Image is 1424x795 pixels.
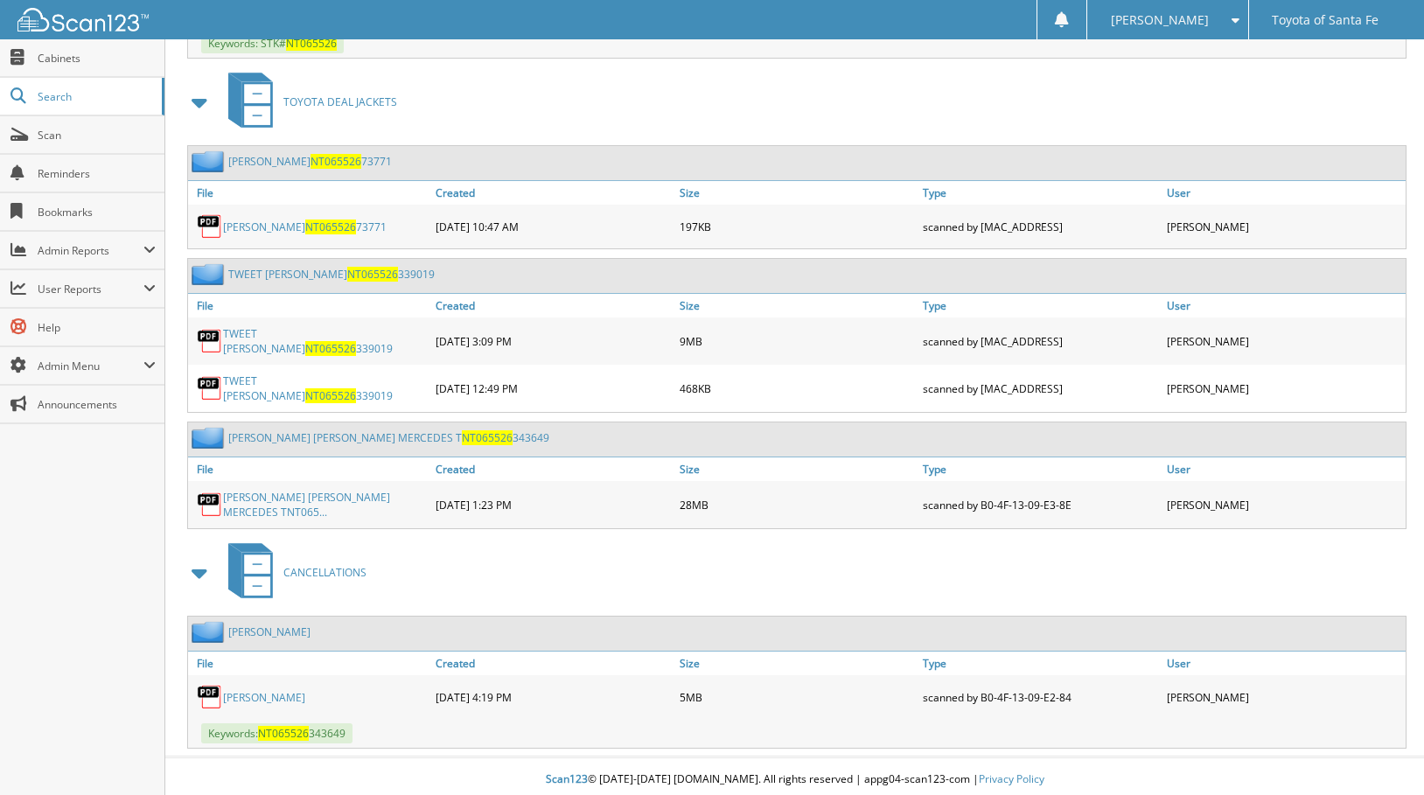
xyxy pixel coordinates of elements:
[1162,485,1406,524] div: [PERSON_NAME]
[979,771,1044,786] a: Privacy Policy
[305,388,356,403] span: NT065526
[192,150,228,172] img: folder2.png
[431,369,674,408] div: [DATE] 12:49 PM
[1337,711,1424,795] iframe: Chat Widget
[228,624,311,639] a: [PERSON_NAME]
[286,36,337,51] span: NT065526
[38,89,153,104] span: Search
[675,485,918,524] div: 28MB
[223,690,305,705] a: [PERSON_NAME]
[201,723,353,743] span: Keywords: 343649
[188,294,431,317] a: File
[675,680,918,715] div: 5MB
[918,485,1162,524] div: scanned by B0-4F-13-09-E3-8E
[675,209,918,244] div: 197KB
[38,243,143,258] span: Admin Reports
[188,652,431,675] a: File
[38,320,156,335] span: Help
[17,8,149,31] img: scan123-logo-white.svg
[431,294,674,317] a: Created
[283,94,397,109] span: TOYOTA DEAL JACKETS
[218,538,366,607] a: CANCELLATIONS
[918,369,1162,408] div: scanned by [MAC_ADDRESS]
[38,128,156,143] span: Scan
[675,369,918,408] div: 468KB
[228,267,435,282] a: TWEET [PERSON_NAME]NT065526339019
[675,652,918,675] a: Size
[431,181,674,205] a: Created
[431,457,674,481] a: Created
[918,652,1162,675] a: Type
[918,294,1162,317] a: Type
[38,51,156,66] span: Cabinets
[1272,15,1379,25] span: Toyota of Santa Fe
[188,181,431,205] a: File
[223,220,387,234] a: [PERSON_NAME]NT06552673771
[1162,322,1406,360] div: [PERSON_NAME]
[1162,369,1406,408] div: [PERSON_NAME]
[192,263,228,285] img: folder2.png
[38,205,156,220] span: Bookmarks
[38,282,143,296] span: User Reports
[311,154,361,169] span: NT065526
[675,322,918,360] div: 9MB
[192,427,228,449] img: folder2.png
[258,726,309,741] span: NT065526
[228,154,392,169] a: [PERSON_NAME]NT06552673771
[223,373,427,403] a: TWEET [PERSON_NAME]NT065526339019
[1162,680,1406,715] div: [PERSON_NAME]
[197,375,223,401] img: PDF.png
[197,328,223,354] img: PDF.png
[431,485,674,524] div: [DATE] 1:23 PM
[218,67,397,136] a: TOYOTA DEAL JACKETS
[38,397,156,412] span: Announcements
[431,322,674,360] div: [DATE] 3:09 PM
[192,621,228,643] img: folder2.png
[1162,457,1406,481] a: User
[431,209,674,244] div: [DATE] 10:47 AM
[918,181,1162,205] a: Type
[201,33,344,53] span: Keywords: STK#
[347,267,398,282] span: NT065526
[197,684,223,710] img: PDF.png
[228,430,549,445] a: [PERSON_NAME] [PERSON_NAME] MERCEDES TNT065526343649
[197,213,223,240] img: PDF.png
[38,359,143,373] span: Admin Menu
[431,652,674,675] a: Created
[305,341,356,356] span: NT065526
[1162,181,1406,205] a: User
[1162,209,1406,244] div: [PERSON_NAME]
[223,326,427,356] a: TWEET [PERSON_NAME]NT065526339019
[918,457,1162,481] a: Type
[675,457,918,481] a: Size
[1162,294,1406,317] a: User
[1162,652,1406,675] a: User
[305,220,356,234] span: NT065526
[918,680,1162,715] div: scanned by B0-4F-13-09-E2-84
[675,181,918,205] a: Size
[918,322,1162,360] div: scanned by [MAC_ADDRESS]
[918,209,1162,244] div: scanned by [MAC_ADDRESS]
[38,166,156,181] span: Reminders
[188,457,431,481] a: File
[223,490,427,520] a: [PERSON_NAME] [PERSON_NAME] MERCEDES TNT065...
[283,565,366,580] span: CANCELLATIONS
[675,294,918,317] a: Size
[197,492,223,518] img: PDF.png
[462,430,513,445] span: NT065526
[431,680,674,715] div: [DATE] 4:19 PM
[1111,15,1209,25] span: [PERSON_NAME]
[546,771,588,786] span: Scan123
